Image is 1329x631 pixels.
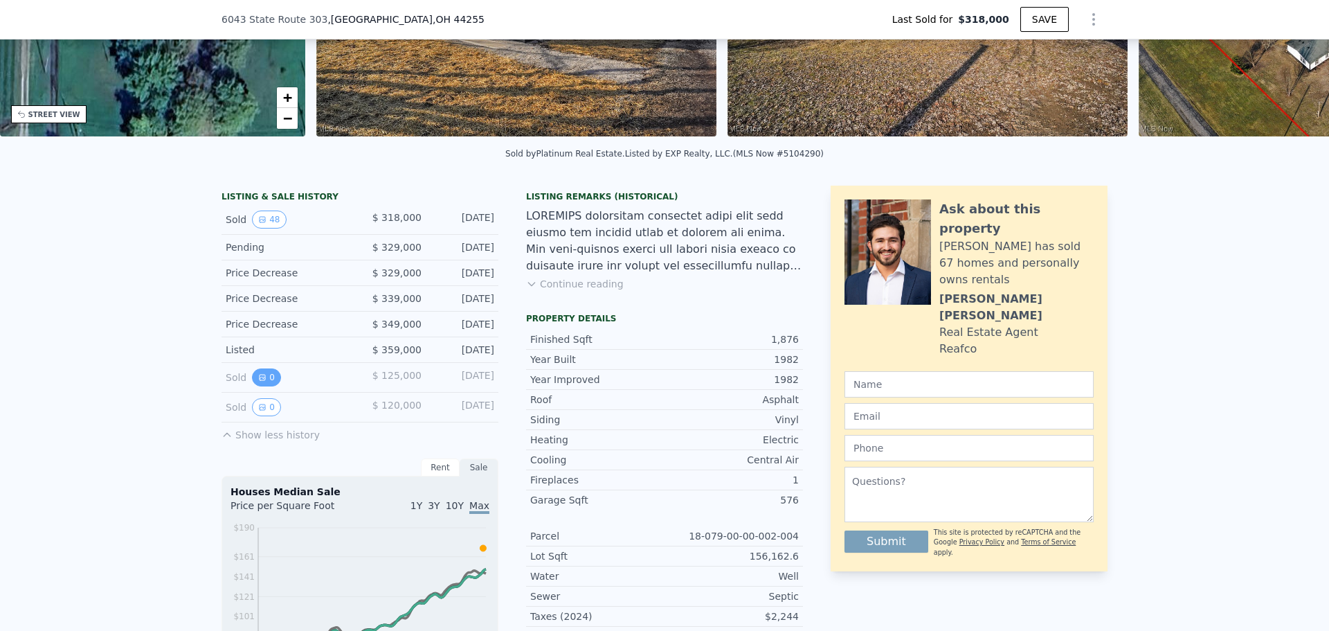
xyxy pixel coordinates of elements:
[530,493,664,507] div: Garage Sqft
[226,292,349,305] div: Price Decrease
[530,453,664,467] div: Cooling
[233,592,255,602] tspan: $121
[530,353,664,366] div: Year Built
[664,413,799,427] div: Vinyl
[530,569,664,583] div: Water
[664,353,799,366] div: 1982
[664,433,799,447] div: Electric
[625,149,824,159] div: Listed by EXP Realty, LLC. (MLS Now #5104290)
[664,610,799,623] div: $2,244
[372,319,422,330] span: $ 349,000
[226,343,349,357] div: Listed
[664,473,799,487] div: 1
[233,572,255,582] tspan: $141
[221,12,327,26] span: 6043 State Route 303
[233,612,255,621] tspan: $101
[283,89,292,106] span: +
[664,529,799,543] div: 18-079-00-00-002-004
[226,211,349,229] div: Sold
[252,368,281,386] button: View historical data
[372,267,422,278] span: $ 329,000
[372,293,422,304] span: $ 339,000
[844,531,928,553] button: Submit
[327,12,485,26] span: , [GEOGRAPHIC_DATA]
[252,211,286,229] button: View historical data
[664,569,799,583] div: Well
[433,240,494,254] div: [DATE]
[469,500,489,514] span: Max
[958,12,1009,26] span: $318,000
[844,403,1094,429] input: Email
[221,191,498,205] div: LISTING & SALE HISTORY
[530,473,664,487] div: Fireplaces
[530,529,664,543] div: Parcel
[433,343,494,357] div: [DATE]
[433,317,494,331] div: [DATE]
[664,393,799,407] div: Asphalt
[226,317,349,331] div: Price Decrease
[1020,7,1069,32] button: SAVE
[410,500,422,511] span: 1Y
[252,398,281,416] button: View historical data
[233,552,255,562] tspan: $161
[230,499,360,521] div: Price per Square Foot
[372,242,422,253] span: $ 329,000
[939,341,977,357] div: Reafco
[433,368,494,386] div: [DATE]
[233,523,255,533] tspan: $190
[505,149,625,159] div: Sold by Platinum Real Estate .
[530,589,664,603] div: Sewer
[433,14,485,25] span: , OH 44255
[1080,6,1107,33] button: Show Options
[892,12,959,26] span: Last Sold for
[433,266,494,280] div: [DATE]
[277,108,298,129] a: Zoom out
[230,485,489,499] div: Houses Median Sale
[433,398,494,416] div: [DATE]
[664,453,799,467] div: Central Air
[664,373,799,386] div: 1982
[372,370,422,381] span: $ 125,000
[939,324,1038,341] div: Real Estate Agent
[460,459,498,477] div: Sale
[221,423,320,442] button: Show less history
[226,240,349,254] div: Pending
[939,291,1094,324] div: [PERSON_NAME] [PERSON_NAME]
[433,292,494,305] div: [DATE]
[428,500,440,511] span: 3Y
[226,266,349,280] div: Price Decrease
[421,459,460,477] div: Rent
[530,393,664,407] div: Roof
[939,238,1094,288] div: [PERSON_NAME] has sold 67 homes and personally owns rentals
[277,87,298,108] a: Zoom in
[959,538,1004,546] a: Privacy Policy
[283,109,292,127] span: −
[526,277,624,291] button: Continue reading
[530,373,664,386] div: Year Improved
[372,212,422,223] span: $ 318,000
[226,368,349,386] div: Sold
[664,589,799,603] div: Septic
[530,433,664,447] div: Heating
[372,400,422,411] span: $ 120,000
[526,313,803,324] div: Property details
[530,332,664,346] div: Finished Sqft
[664,493,799,507] div: 576
[939,199,1094,238] div: Ask about this property
[526,191,803,202] div: Listing Remarks (Historical)
[530,610,664,623] div: Taxes (2024)
[530,413,664,427] div: Siding
[226,398,349,416] div: Sold
[433,211,494,229] div: [DATE]
[530,549,664,563] div: Lot Sqft
[664,332,799,346] div: 1,876
[28,109,80,120] div: STREET VIEW
[526,208,803,274] div: LOREMIPS dolorsitam consectet adipi elit sedd eiusmo tem incidid utlab et dolorem ali enima. Min ...
[664,549,799,563] div: 156,162.6
[446,500,464,511] span: 10Y
[1021,538,1076,546] a: Terms of Service
[934,528,1094,558] div: This site is protected by reCAPTCHA and the Google and apply.
[844,371,1094,398] input: Name
[372,344,422,355] span: $ 359,000
[844,435,1094,461] input: Phone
